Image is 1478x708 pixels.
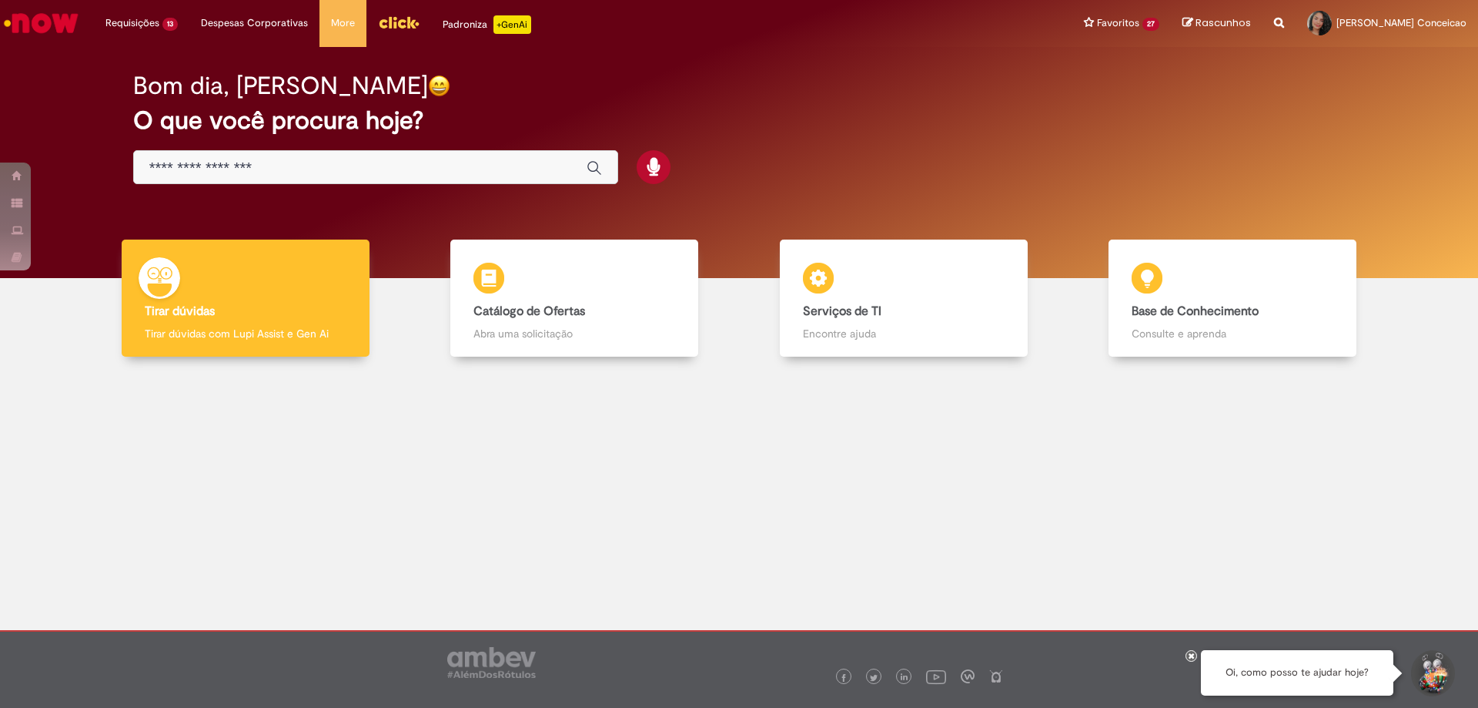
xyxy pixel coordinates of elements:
img: logo_footer_linkedin.png [901,673,908,683]
b: Base de Conhecimento [1132,304,1259,319]
button: Iniciar Conversa de Suporte [1409,650,1455,696]
a: Rascunhos [1182,16,1251,31]
p: Tirar dúvidas com Lupi Assist e Gen Ai [145,326,346,341]
img: logo_footer_workplace.png [961,669,975,683]
span: [PERSON_NAME] Conceicao [1336,16,1466,29]
a: Catálogo de Ofertas Abra uma solicitação [410,240,740,357]
span: Favoritos [1097,15,1139,31]
span: More [331,15,355,31]
img: logo_footer_facebook.png [840,674,848,682]
b: Catálogo de Ofertas [473,304,585,319]
a: Base de Conhecimento Consulte e aprenda [1068,240,1398,357]
h2: O que você procura hoje? [133,107,1346,134]
div: Padroniza [443,15,531,34]
img: happy-face.png [428,75,450,97]
p: Encontre ajuda [803,326,1005,341]
a: Serviços de TI Encontre ajuda [739,240,1068,357]
span: 13 [162,18,178,31]
p: +GenAi [493,15,531,34]
p: Abra uma solicitação [473,326,675,341]
a: Tirar dúvidas Tirar dúvidas com Lupi Assist e Gen Ai [81,240,410,357]
img: logo_footer_ambev_rotulo_gray.png [447,647,536,678]
img: logo_footer_twitter.png [870,674,878,682]
b: Tirar dúvidas [145,304,215,319]
span: Requisições [105,15,159,31]
img: click_logo_yellow_360x200.png [378,11,420,34]
img: ServiceNow [2,8,81,39]
span: Despesas Corporativas [201,15,308,31]
img: logo_footer_youtube.png [926,666,946,686]
span: 27 [1142,18,1159,31]
div: Oi, como posso te ajudar hoje? [1201,650,1393,696]
b: Serviços de TI [803,304,881,319]
h2: Bom dia, [PERSON_NAME] [133,72,428,99]
img: logo_footer_naosei.png [989,669,1003,683]
p: Consulte e aprenda [1132,326,1333,341]
span: Rascunhos [1195,15,1251,30]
